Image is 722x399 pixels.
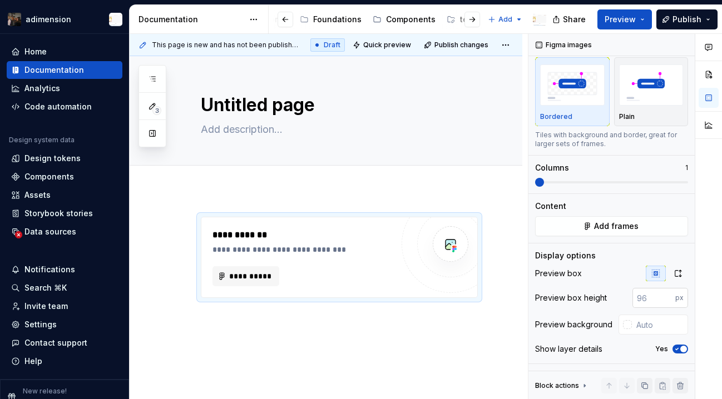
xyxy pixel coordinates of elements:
a: Settings [7,316,122,333]
p: Bordered [540,112,572,121]
input: Auto [632,315,688,335]
span: Publish [672,14,701,25]
p: Plain [619,112,635,121]
span: Preview [605,14,636,25]
div: Columns [535,162,569,173]
button: Help [7,352,122,370]
img: placeholder [619,64,684,105]
div: Documentation [139,14,244,25]
div: Components [24,171,74,182]
button: Search ⌘K [7,279,122,297]
a: Components [368,11,440,28]
button: Preview [597,9,652,29]
div: Contact support [24,337,87,348]
input: 96 [632,288,675,308]
div: Home [24,46,47,57]
div: Settings [24,319,57,330]
div: Code automation [24,101,92,112]
span: Add [498,15,512,24]
div: Preview box [535,268,582,279]
div: Components [386,14,436,25]
button: Notifications [7,261,122,278]
div: Design system data [9,136,75,144]
a: Data sources [7,223,122,241]
div: Show layer details [535,343,602,355]
span: Draft [324,41,340,49]
span: Quick preview [363,41,411,49]
img: Nikki Craciun [533,13,546,26]
div: Block actions [535,378,589,393]
p: px [675,293,684,302]
a: Analytics [7,79,122,97]
p: New release! [23,387,67,396]
div: Design tokens [24,153,81,164]
button: Publish changes [421,37,493,53]
a: Assets [7,186,122,204]
img: placeholder [540,64,605,105]
div: Data sources [24,226,76,237]
div: Tiles with background and border, great for larger sets of frames. [535,131,688,148]
p: 1 [685,163,688,172]
div: Page tree [171,8,378,31]
textarea: Untitled page [199,92,476,118]
span: Add frames [594,221,639,232]
div: Block actions [535,381,579,390]
span: Share [563,14,586,25]
div: Assets [24,189,51,201]
a: Design tokens [7,149,122,167]
a: Storybook stories [7,205,122,222]
div: Invite team [24,301,68,312]
span: 3 [152,106,161,115]
button: Add [484,12,526,27]
a: Home [7,43,122,61]
button: Share [547,9,593,29]
div: Documentation [24,64,84,76]
button: Contact support [7,334,122,352]
div: Search ⌘K [24,282,67,293]
button: placeholderPlain [614,57,689,126]
img: Nikki Craciun [109,13,122,26]
a: Foundations [295,11,366,28]
div: Display options [535,250,596,261]
span: Publish changes [434,41,488,49]
div: Foundations [313,14,362,25]
button: placeholderBordered [535,57,610,126]
span: This page is new and has not been published yet. [152,41,301,49]
a: Invite team [7,297,122,315]
button: Quick preview [349,37,416,53]
div: Preview box height [535,292,607,303]
div: Preview background [535,319,612,330]
div: Help [24,356,42,367]
a: Documentation [7,61,122,79]
div: Storybook stories [24,208,93,219]
button: Publish [656,9,718,29]
label: Yes [655,345,668,353]
div: Notifications [24,264,75,275]
button: Add frames [535,216,688,236]
button: adimensionNikki Craciun [2,7,127,31]
a: Components [7,168,122,186]
div: adimension [26,14,71,25]
div: Analytics [24,83,60,94]
img: 6406f678-1b55-468d-98ac-69dd53595fce.png [8,13,21,26]
div: Content [535,201,566,212]
a: Code automation [7,98,122,116]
